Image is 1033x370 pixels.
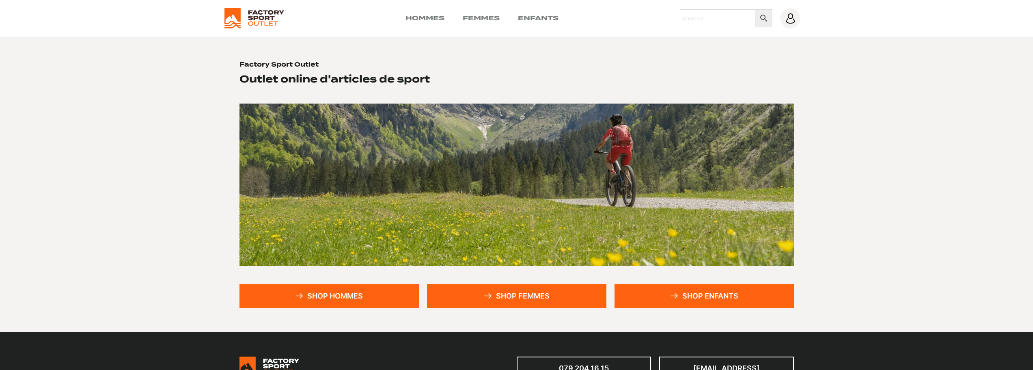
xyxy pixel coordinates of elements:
img: Factory Sport Outlet [224,8,284,28]
h2: Outlet online d'articles de sport [239,73,430,85]
a: Hommes [405,13,444,23]
a: Shop femmes [427,284,606,308]
input: Chercher [680,9,756,27]
a: Shop hommes [239,284,419,308]
h1: Factory Sport Outlet [239,61,319,69]
a: Femmes [463,13,500,23]
a: Shop enfants [615,284,794,308]
a: Enfants [518,13,559,23]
